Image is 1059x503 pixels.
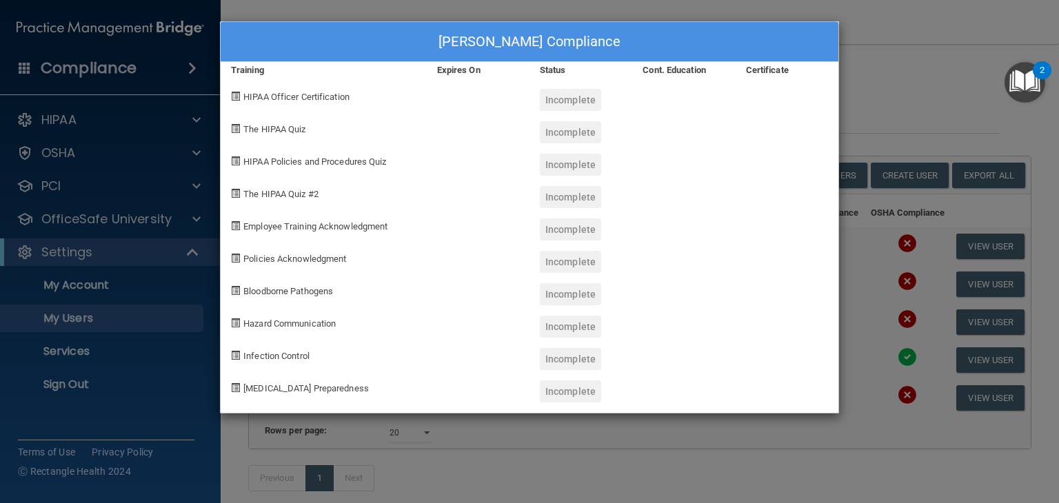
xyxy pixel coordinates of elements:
div: Training [221,62,427,79]
div: [PERSON_NAME] Compliance [221,22,838,62]
span: Bloodborne Pathogens [243,286,333,296]
span: [MEDICAL_DATA] Preparedness [243,383,369,393]
div: Incomplete [540,186,601,208]
div: Incomplete [540,218,601,240]
div: 2 [1040,70,1045,88]
div: Incomplete [540,121,601,143]
div: Certificate [736,62,838,79]
div: Incomplete [540,348,601,370]
span: Infection Control [243,351,310,361]
button: Open Resource Center, 2 new notifications [1005,62,1045,103]
div: Incomplete [540,316,601,338]
span: HIPAA Policies and Procedures Quiz [243,156,386,167]
div: Incomplete [540,154,601,176]
span: The HIPAA Quiz [243,124,305,134]
div: Incomplete [540,283,601,305]
span: HIPAA Officer Certification [243,92,350,102]
div: Cont. Education [632,62,735,79]
span: Employee Training Acknowledgment [243,221,387,232]
span: Hazard Communication [243,318,336,329]
div: Incomplete [540,380,601,402]
div: Status [529,62,632,79]
span: Policies Acknowledgment [243,254,346,264]
div: Incomplete [540,251,601,273]
div: Incomplete [540,89,601,111]
span: The HIPAA Quiz #2 [243,189,319,199]
div: Expires On [427,62,529,79]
